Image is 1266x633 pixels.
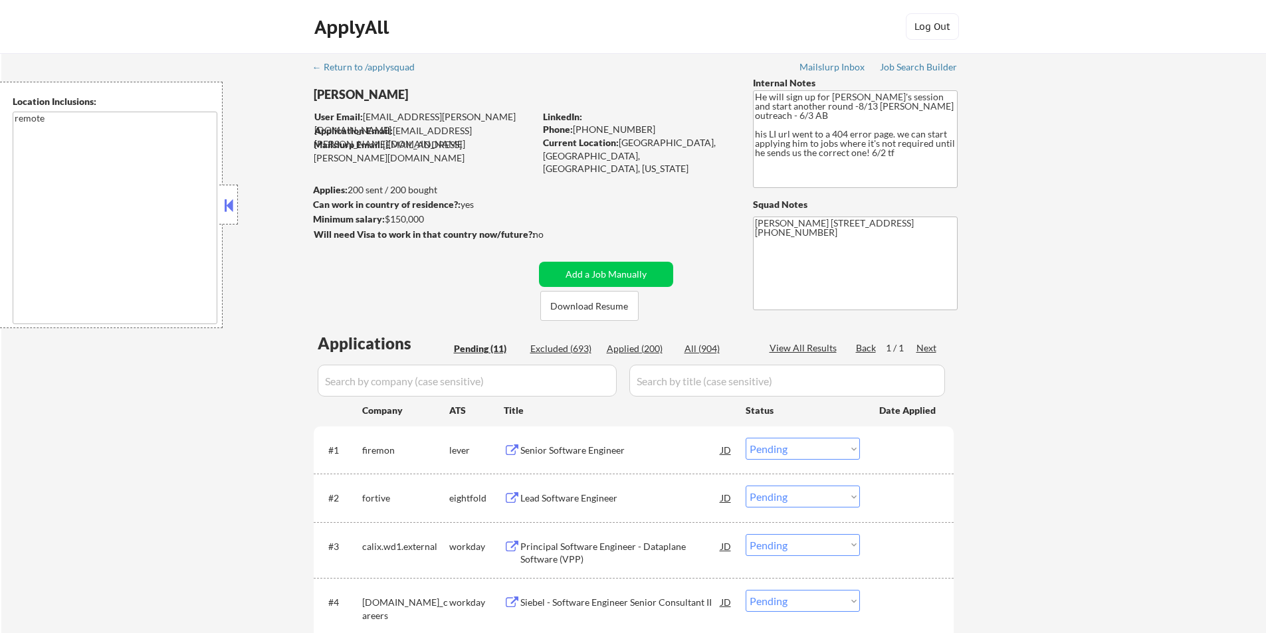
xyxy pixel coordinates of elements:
[533,228,571,241] div: no
[530,342,597,355] div: Excluded (693)
[362,492,449,505] div: fortive
[720,590,733,614] div: JD
[313,198,530,211] div: yes
[314,124,534,150] div: [EMAIL_ADDRESS][PERSON_NAME][DOMAIN_NAME]
[313,184,348,195] strong: Applies:
[328,492,352,505] div: #2
[454,342,520,355] div: Pending (11)
[880,62,958,72] div: Job Search Builder
[540,291,639,321] button: Download Resume
[770,341,841,355] div: View All Results
[13,95,217,108] div: Location Inclusions:
[362,596,449,622] div: [DOMAIN_NAME]_careers
[449,404,504,417] div: ATS
[314,228,535,240] strong: Will need Visa to work in that country now/future?:
[746,398,860,422] div: Status
[799,62,866,72] div: Mailslurp Inbox
[543,137,619,148] strong: Current Location:
[880,62,958,75] a: Job Search Builder
[629,365,945,397] input: Search by title (case sensitive)
[449,540,504,553] div: workday
[520,444,721,457] div: Senior Software Engineer
[879,404,938,417] div: Date Applied
[314,16,393,39] div: ApplyAll
[313,213,385,225] strong: Minimum salary:
[916,341,938,355] div: Next
[318,365,617,397] input: Search by company (case sensitive)
[607,342,673,355] div: Applied (200)
[362,404,449,417] div: Company
[720,534,733,558] div: JD
[543,136,731,175] div: [GEOGRAPHIC_DATA], [GEOGRAPHIC_DATA], [GEOGRAPHIC_DATA], [US_STATE]
[449,596,504,609] div: workday
[753,198,958,211] div: Squad Notes
[720,438,733,462] div: JD
[543,123,731,136] div: [PHONE_NUMBER]
[543,124,573,135] strong: Phone:
[520,596,721,609] div: Siebel - Software Engineer Senior Consultant II
[886,341,916,355] div: 1 / 1
[362,444,449,457] div: firemon
[856,341,877,355] div: Back
[312,62,427,72] div: ← Return to /applysquad
[504,404,733,417] div: Title
[328,540,352,553] div: #3
[313,213,534,226] div: $150,000
[312,62,427,75] a: ← Return to /applysquad
[543,111,582,122] strong: LinkedIn:
[449,444,504,457] div: lever
[314,138,534,164] div: [EMAIL_ADDRESS][PERSON_NAME][DOMAIN_NAME]
[362,540,449,553] div: calix.wd1.external
[313,183,534,197] div: 200 sent / 200 bought
[906,13,959,40] button: Log Out
[449,492,504,505] div: eightfold
[720,486,733,509] div: JD
[314,111,363,122] strong: User Email:
[318,335,449,351] div: Applications
[520,540,721,566] div: Principal Software Engineer - Dataplane Software (VPP)
[753,76,958,90] div: Internal Notes
[685,342,751,355] div: All (904)
[328,444,352,457] div: #1
[314,110,534,136] div: [EMAIL_ADDRESS][PERSON_NAME][DOMAIN_NAME]
[520,492,721,505] div: Lead Software Engineer
[314,86,587,103] div: [PERSON_NAME]
[799,62,866,75] a: Mailslurp Inbox
[539,262,673,287] button: Add a Job Manually
[328,596,352,609] div: #4
[313,199,461,210] strong: Can work in country of residence?:
[314,125,393,136] strong: Application Email:
[314,139,383,150] strong: Mailslurp Email:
